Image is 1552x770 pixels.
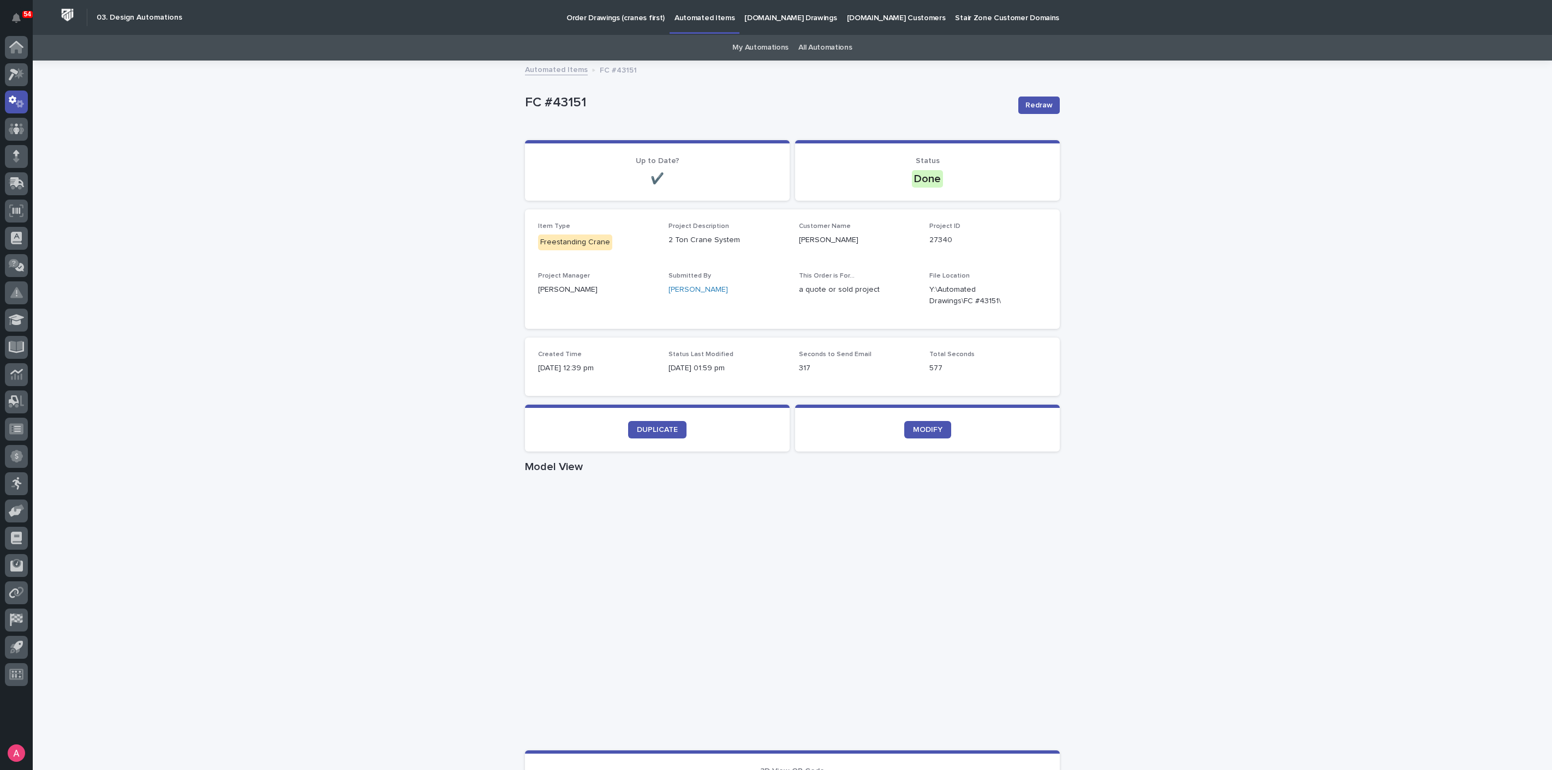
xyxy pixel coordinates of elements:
[538,234,612,250] div: Freestanding Crane
[904,421,951,438] a: MODIFY
[1025,100,1053,111] span: Redraw
[799,223,851,230] span: Customer Name
[5,742,28,765] button: users-avatar
[668,363,786,374] p: [DATE] 01:59 pm
[799,273,855,279] span: This Order is For...
[799,234,916,246] p: [PERSON_NAME]
[628,421,687,438] a: DUPLICATE
[929,273,970,279] span: File Location
[799,363,916,374] p: 317
[668,223,729,230] span: Project Description
[538,363,655,374] p: [DATE] 12:39 pm
[668,284,728,296] a: [PERSON_NAME]
[799,351,871,358] span: Seconds to Send Email
[732,35,789,61] a: My Automations
[525,460,1060,473] h1: Model View
[929,363,1047,374] p: 577
[5,7,28,29] button: Notifications
[538,223,570,230] span: Item Type
[929,284,1020,307] : Y:\Automated Drawings\FC #43151\
[14,13,28,31] div: Notifications54
[538,284,655,296] p: [PERSON_NAME]
[538,273,590,279] span: Project Manager
[525,95,1010,111] p: FC #43151
[538,172,777,185] p: ✔️
[799,284,916,296] p: a quote or sold project
[668,273,711,279] span: Submitted By
[916,157,940,165] span: Status
[668,234,786,246] p: 2 Ton Crane System
[525,478,1060,750] iframe: Model View
[929,234,1047,246] p: 27340
[929,351,975,358] span: Total Seconds
[636,157,679,165] span: Up to Date?
[600,63,637,75] p: FC #43151
[637,426,678,434] span: DUPLICATE
[1018,97,1060,114] button: Redraw
[929,223,960,230] span: Project ID
[525,63,588,75] a: Automated Items
[798,35,852,61] a: All Automations
[538,351,582,358] span: Created Time
[913,426,942,434] span: MODIFY
[668,351,733,358] span: Status Last Modified
[97,13,182,22] h2: 03. Design Automations
[57,5,77,25] img: Workspace Logo
[912,170,943,188] div: Done
[24,10,31,18] p: 54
